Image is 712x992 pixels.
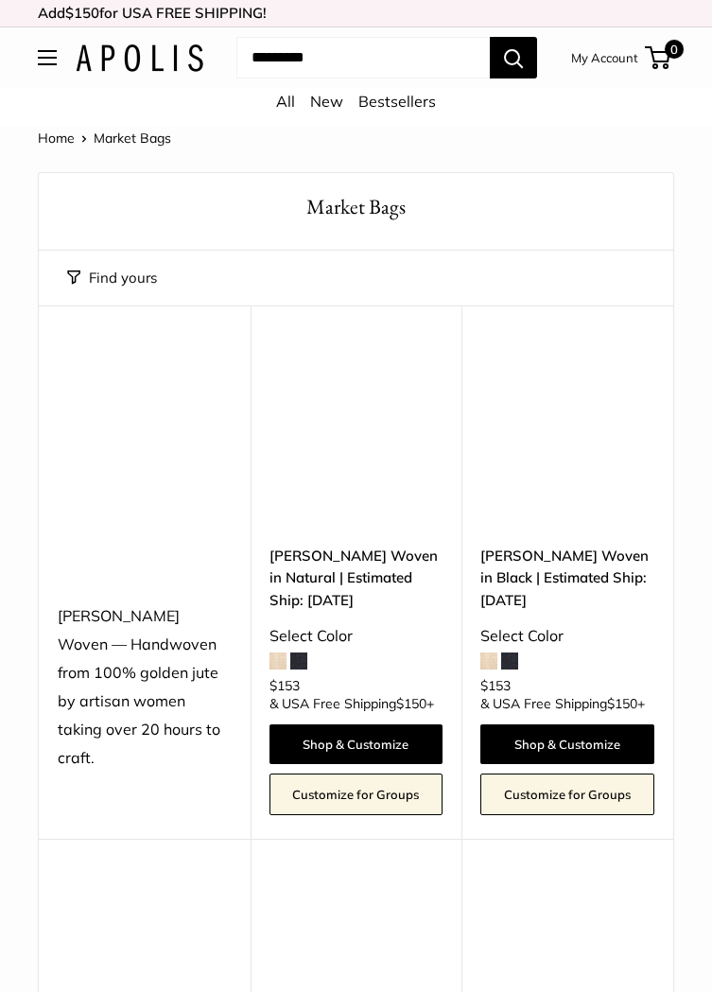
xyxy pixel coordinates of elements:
button: Filter collection [67,265,157,291]
button: Search [490,37,537,78]
span: & USA Free Shipping + [480,697,645,710]
a: Shop & Customize [269,724,443,764]
h1: Market Bags [67,192,645,221]
span: $153 [480,677,511,694]
span: $153 [269,677,300,694]
a: Bestsellers [358,92,436,111]
a: 0 [647,46,670,69]
span: $150 [65,4,99,22]
button: Open menu [38,50,57,65]
span: 0 [665,40,684,59]
img: Apolis [76,44,203,72]
input: Search... [236,37,490,78]
div: Select Color [480,622,654,651]
a: New [310,92,343,111]
a: [PERSON_NAME] Woven in Black | Estimated Ship: [DATE] [480,545,654,611]
a: My Account [571,46,638,69]
div: Select Color [269,622,443,651]
a: Customize for Groups [269,774,443,815]
a: Mercado Woven in Black | Estimated Ship: Oct. 19thMercado Woven in Black | Estimated Ship: Oct. 19th [480,353,654,527]
span: $150 [607,695,637,712]
span: & USA Free Shipping + [269,697,434,710]
a: Customize for Groups [480,774,654,815]
a: All [276,92,295,111]
a: Mercado Woven in Natural | Estimated Ship: Oct. 19thMercado Woven in Natural | Estimated Ship: Oc... [269,353,443,527]
nav: Breadcrumb [38,126,171,150]
div: [PERSON_NAME] Woven — Handwoven from 100% golden jute by artisan women taking over 20 hours to cr... [58,602,232,772]
a: Shop & Customize [480,724,654,764]
a: Home [38,130,75,147]
a: [PERSON_NAME] Woven in Natural | Estimated Ship: [DATE] [269,545,443,611]
span: $150 [396,695,426,712]
span: Market Bags [94,130,171,147]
